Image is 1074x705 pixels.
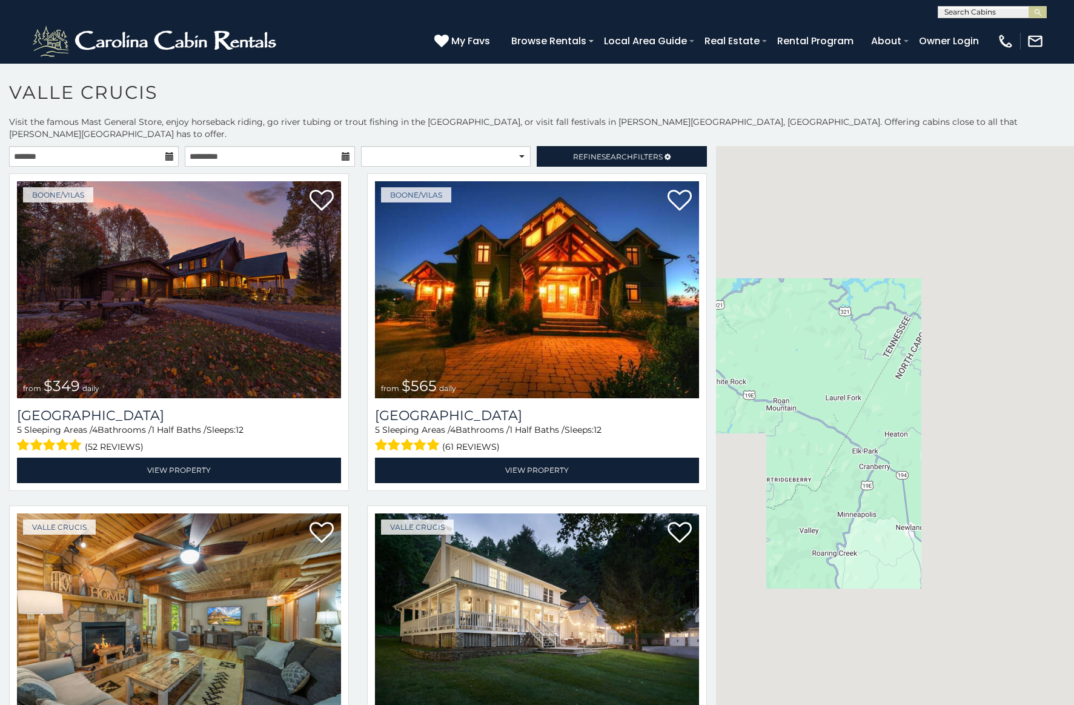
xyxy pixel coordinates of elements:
span: 5 [375,424,380,435]
span: $565 [402,377,437,395]
span: 4 [92,424,98,435]
a: Add to favorites [310,521,334,546]
a: Boone/Vilas [381,187,451,202]
div: Sleeping Areas / Bathrooms / Sleeps: [375,424,699,455]
h3: Wilderness Lodge [375,407,699,424]
span: 5 [17,424,22,435]
a: Valle Crucis [381,520,454,535]
a: My Favs [434,33,493,49]
span: daily [439,384,456,393]
span: 12 [236,424,244,435]
span: from [381,384,399,393]
a: Owner Login [913,30,985,52]
a: Add to favorites [668,189,692,214]
span: Refine Filters [573,152,663,161]
span: (61 reviews) [442,439,500,455]
span: 12 [594,424,602,435]
span: 4 [450,424,456,435]
a: [GEOGRAPHIC_DATA] [17,407,341,424]
a: from $349 daily [17,181,341,398]
a: About [865,30,907,52]
a: Local Area Guide [598,30,693,52]
span: My Favs [451,33,490,48]
a: Valle Crucis [23,520,96,535]
a: Add to favorites [310,189,334,214]
span: daily [82,384,99,393]
a: Real Estate [698,30,766,52]
a: Boone/Vilas [23,187,93,202]
a: RefineSearchFilters [537,146,706,167]
img: mail-regular-white.png [1027,33,1044,50]
a: from $565 daily [375,181,699,398]
a: Rental Program [771,30,860,52]
a: View Property [17,458,341,483]
span: $349 [44,377,80,395]
span: 1 Half Baths / [509,424,565,435]
img: White-1-2.png [30,23,282,59]
a: View Property [375,458,699,483]
div: Sleeping Areas / Bathrooms / Sleeps: [17,424,341,455]
span: Search [602,152,633,161]
a: [GEOGRAPHIC_DATA] [375,407,699,424]
span: (52 reviews) [85,439,144,455]
span: 1 Half Baths / [151,424,207,435]
span: from [23,384,41,393]
img: 1756500887_thumbnail.jpeg [17,181,341,398]
h3: Diamond Creek Lodge [17,407,341,424]
a: Add to favorites [668,521,692,546]
img: phone-regular-white.png [997,33,1014,50]
img: 1714393684_thumbnail.jpeg [375,181,699,398]
a: Browse Rentals [505,30,592,52]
